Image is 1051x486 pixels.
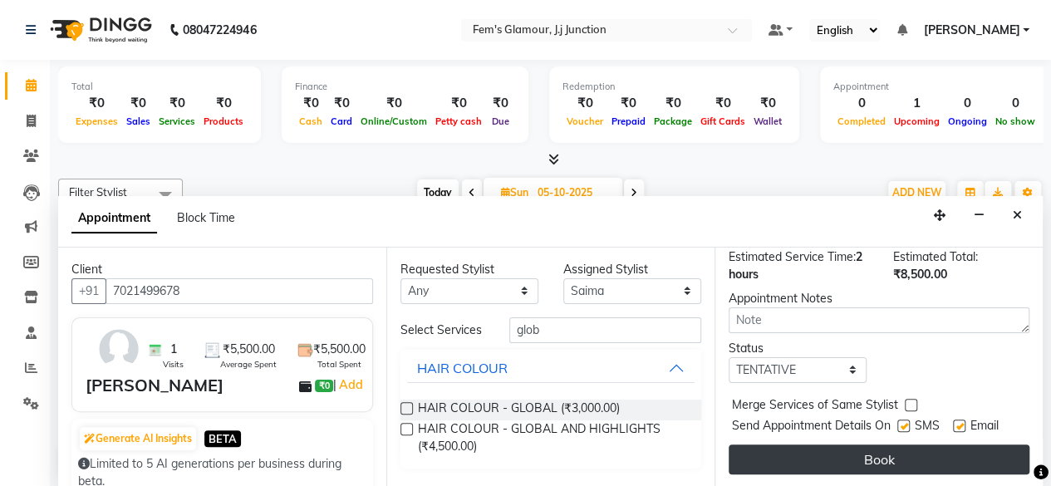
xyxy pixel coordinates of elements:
[732,417,891,438] span: Send Appointment Details On
[893,249,978,264] span: Estimated Total:
[407,353,695,383] button: HAIR COLOUR
[991,94,1039,113] div: 0
[71,278,106,304] button: +91
[833,115,890,127] span: Completed
[295,80,515,94] div: Finance
[533,180,616,205] input: 2025-10-05
[888,181,945,204] button: ADD NEW
[892,186,941,199] span: ADD NEW
[155,115,199,127] span: Services
[170,341,177,358] span: 1
[71,80,248,94] div: Total
[488,115,513,127] span: Due
[729,290,1029,307] div: Appointment Notes
[833,80,1039,94] div: Appointment
[729,249,862,282] span: 2 hours
[890,94,944,113] div: 1
[295,94,327,113] div: ₹0
[388,322,497,339] div: Select Services
[729,340,867,357] div: Status
[356,94,431,113] div: ₹0
[327,115,356,127] span: Card
[650,94,696,113] div: ₹0
[199,115,248,127] span: Products
[417,358,508,378] div: HAIR COLOUR
[607,94,650,113] div: ₹0
[86,373,223,398] div: [PERSON_NAME]
[106,278,373,304] input: Search by Name/Mobile/Email/Code
[183,7,256,53] b: 08047224946
[944,94,991,113] div: 0
[295,115,327,127] span: Cash
[71,204,157,233] span: Appointment
[417,179,459,205] span: Today
[915,417,940,438] span: SMS
[163,358,184,371] span: Visits
[562,80,786,94] div: Redemption
[71,94,122,113] div: ₹0
[418,420,688,455] span: HAIR COLOUR - GLOBAL AND HIGHLIGHTS (₹4,500.00)
[607,115,650,127] span: Prepaid
[356,115,431,127] span: Online/Custom
[562,94,607,113] div: ₹0
[729,249,856,264] span: Estimated Service Time:
[333,375,366,395] span: |
[95,325,143,373] img: avatar
[223,341,275,358] span: ₹5,500.00
[122,94,155,113] div: ₹0
[71,261,373,278] div: Client
[317,358,361,371] span: Total Spent
[327,94,356,113] div: ₹0
[204,430,241,446] span: BETA
[418,400,620,420] span: HAIR COLOUR - GLOBAL (₹3,000.00)
[696,115,749,127] span: Gift Cards
[177,210,235,225] span: Block Time
[833,94,890,113] div: 0
[315,380,332,393] span: ₹0
[893,267,947,282] span: ₹8,500.00
[69,185,127,199] span: Filter Stylist
[71,115,122,127] span: Expenses
[486,94,515,113] div: ₹0
[749,94,786,113] div: ₹0
[497,186,533,199] span: Sun
[970,417,999,438] span: Email
[509,317,701,343] input: Search by service name
[923,22,1019,39] span: [PERSON_NAME]
[696,94,749,113] div: ₹0
[890,115,944,127] span: Upcoming
[431,115,486,127] span: Petty cash
[563,261,701,278] div: Assigned Stylist
[729,444,1029,474] button: Book
[1005,203,1029,228] button: Close
[336,375,366,395] a: Add
[313,341,366,358] span: ₹5,500.00
[199,94,248,113] div: ₹0
[732,396,898,417] span: Merge Services of Same Stylist
[42,7,156,53] img: logo
[220,358,277,371] span: Average Spent
[400,261,538,278] div: Requested Stylist
[944,115,991,127] span: Ongoing
[431,94,486,113] div: ₹0
[122,115,155,127] span: Sales
[650,115,696,127] span: Package
[80,427,196,450] button: Generate AI Insights
[991,115,1039,127] span: No show
[749,115,786,127] span: Wallet
[562,115,607,127] span: Voucher
[155,94,199,113] div: ₹0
